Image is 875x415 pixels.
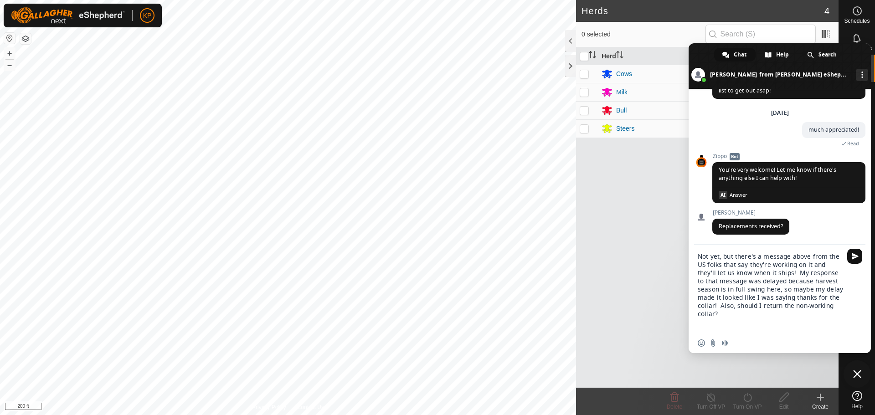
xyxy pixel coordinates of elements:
input: Search (S) [705,25,816,44]
p-sorticon: Activate to sort [589,52,596,60]
a: Help [839,387,875,413]
div: Create [802,403,839,411]
span: 4 [824,4,829,18]
a: Close chat [844,360,871,388]
div: Steers [616,124,634,133]
span: [PERSON_NAME] [712,210,789,216]
img: Gallagher Logo [11,7,125,24]
button: Map Layers [20,33,31,44]
textarea: Compose your message... [698,245,844,333]
span: AI [719,191,727,199]
span: You're very welcome! Let me know if there's anything else I can help with! [719,166,836,182]
span: Send a file [710,339,717,347]
span: Help [851,404,863,409]
span: Schedules [844,18,870,24]
div: Bull [616,106,627,115]
div: Edit [766,403,802,411]
span: Zippo [712,153,865,159]
button: Reset Map [4,33,15,44]
span: 0 selected [582,30,705,39]
span: Send [847,249,862,264]
span: Answer [730,191,859,199]
span: Help [776,48,789,61]
p-sorticon: Activate to sort [616,52,623,60]
span: Audio message [721,339,729,347]
a: Contact Us [297,403,324,411]
button: + [4,48,15,59]
a: Chat [714,48,756,61]
span: Delete [667,404,683,410]
span: Replacements received? [719,222,783,230]
div: Turn Off VP [693,403,729,411]
a: Help [757,48,798,61]
th: Herd [598,47,698,65]
div: Milk [616,87,628,97]
span: KP [143,11,152,20]
span: much appreciated! [808,126,859,133]
span: Read [847,140,859,147]
span: Bot [730,153,740,160]
a: Privacy Policy [252,403,286,411]
div: [DATE] [771,110,789,116]
span: Chat [734,48,746,61]
button: – [4,60,15,71]
div: Turn On VP [729,403,766,411]
span: Insert an emoji [698,339,705,347]
a: Search [799,48,846,61]
span: Search [818,48,837,61]
h2: Herds [582,5,824,16]
div: Cows [616,69,632,79]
